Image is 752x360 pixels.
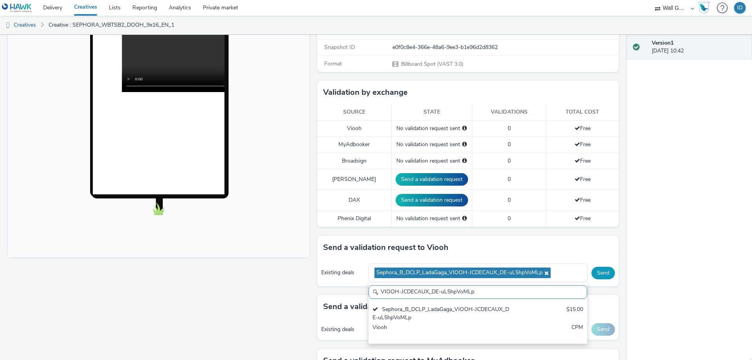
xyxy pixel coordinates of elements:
[698,2,713,14] a: Hawk Academy
[323,242,448,253] h3: Send a validation request to Viooh
[698,2,710,14] img: Hawk Academy
[575,141,591,148] span: Free
[571,324,583,340] div: CPM
[508,125,511,132] span: 0
[372,324,512,340] div: Viooh
[321,326,364,333] div: Existing deals
[462,141,467,148] div: Please select a deal below and click on Send to send a validation request to MyAdbooker.
[508,196,511,204] span: 0
[472,104,546,120] th: Validations
[317,169,391,190] td: [PERSON_NAME]
[317,211,391,227] td: Phenix Digital
[575,196,591,204] span: Free
[652,39,674,47] strong: Version 1
[369,285,587,299] input: Search......
[317,153,391,169] td: Broadsign
[376,270,542,276] span: Sephora_B_DCLP_LadaGaga_VIOOH-JCDECAUX_DE-uL5hpVoMLp
[400,60,463,68] span: Billboard Spot (VAST 3.0)
[324,60,342,67] span: Format
[317,104,391,120] th: Source
[317,137,391,153] td: MyAdbooker
[652,39,746,55] div: [DATE] 10:42
[2,3,32,13] img: undefined Logo
[566,306,583,322] div: $15.00
[575,215,591,222] span: Free
[45,16,178,34] a: Creative : SEPHORA_WBTSB2_DOOH_9x16_EN_1
[462,125,467,132] div: Please select a deal below and click on Send to send a validation request to Viooh.
[575,157,591,165] span: Free
[321,269,364,277] div: Existing deals
[508,157,511,165] span: 0
[323,87,408,98] h3: Validation by exchange
[396,157,468,165] div: No validation request sent
[391,104,472,120] th: State
[462,157,467,165] div: Please select a deal below and click on Send to send a validation request to Broadsign.
[317,120,391,136] td: Viooh
[372,306,512,322] div: Sephora_B_DCLP_LadaGaga_VIOOH-JCDECAUX_DE-uL5hpVoMLp
[396,125,468,132] div: No validation request sent
[324,43,355,51] span: Snapshot ID
[508,175,511,183] span: 0
[508,141,511,148] span: 0
[317,190,391,211] td: DAX
[396,215,468,223] div: No validation request sent
[396,173,468,186] button: Send a validation request
[737,2,743,14] div: ID
[392,43,618,51] div: e0f0c8e4-366e-48a6-9ee3-b1e96d2d8362
[323,301,465,313] h3: Send a validation request to Broadsign
[396,141,468,148] div: No validation request sent
[591,267,615,279] button: Send
[4,22,12,29] img: dooh
[546,104,619,120] th: Total cost
[575,175,591,183] span: Free
[508,215,511,222] span: 0
[575,125,591,132] span: Free
[396,194,468,206] button: Send a validation request
[591,323,615,336] button: Send
[462,215,467,223] div: Please select a deal below and click on Send to send a validation request to Phenix Digital.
